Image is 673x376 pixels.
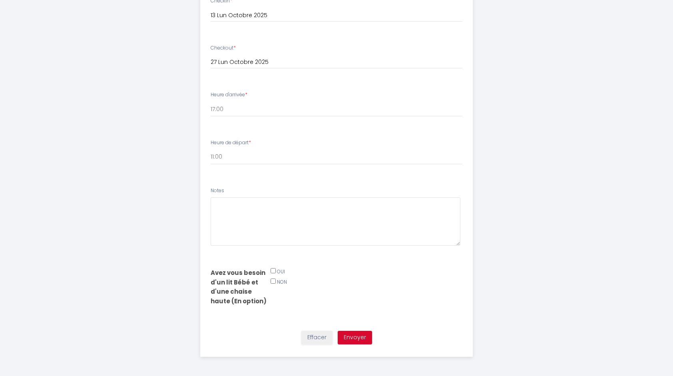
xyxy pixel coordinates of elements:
[211,44,236,52] label: Checkout
[211,91,247,99] label: Heure d'arrivée
[211,187,224,195] label: Notes
[338,331,372,344] button: Envoyer
[211,139,251,147] label: Heure de départ
[277,279,287,286] label: NON
[211,268,271,306] label: Avez vous besoin d'un lit Bébé et d'une chaise haute (En option)
[277,268,285,276] label: OUI
[301,331,333,344] button: Effacer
